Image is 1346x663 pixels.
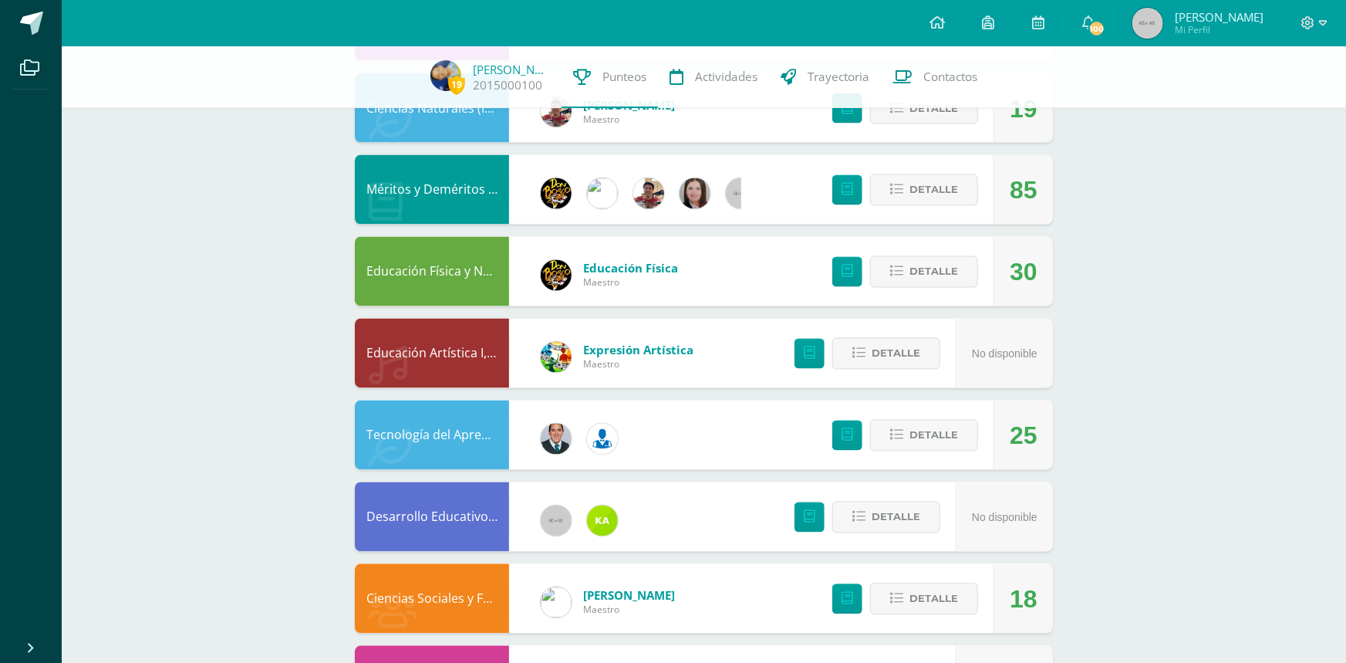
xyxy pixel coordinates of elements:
[541,96,572,127] img: cb93aa548b99414539690fcffb7d5efd.png
[473,62,550,77] a: [PERSON_NAME]
[832,502,940,533] button: Detalle
[633,178,664,209] img: cb93aa548b99414539690fcffb7d5efd.png
[602,69,646,85] span: Punteos
[1175,23,1263,36] span: Mi Perfil
[355,564,509,634] div: Ciencias Sociales y Formación Ciudadana e Interculturalidad
[541,178,572,209] img: eda3c0d1caa5ac1a520cf0290d7c6ae4.png
[1175,9,1263,25] span: [PERSON_NAME]
[583,276,678,289] span: Maestro
[473,77,542,93] a: 2015000100
[832,338,940,370] button: Detalle
[1088,20,1105,37] span: 100
[872,340,920,368] span: Detalle
[870,584,978,615] button: Detalle
[808,69,869,85] span: Trayectoria
[583,113,675,126] span: Maestro
[355,237,509,306] div: Educación Física y Natación
[587,424,618,455] img: 6ed6846fa57649245178fca9fc9a58dd.png
[680,178,710,209] img: 8af0450cf43d44e38c4a1497329761f3.png
[870,256,978,288] button: Detalle
[972,512,1037,524] span: No disponible
[541,587,572,618] img: 6dfd641176813817be49ede9ad67d1c4.png
[355,155,509,225] div: Méritos y Deméritos 2do. Básico "D"
[923,69,977,85] span: Contactos
[1010,238,1037,307] div: 30
[881,46,989,108] a: Contactos
[872,503,920,532] span: Detalle
[870,420,978,452] button: Detalle
[1010,156,1037,225] div: 85
[583,261,678,276] span: Educación Física
[769,46,881,108] a: Trayectoria
[355,319,509,388] div: Educación Artística I, Música y Danza
[1132,8,1163,39] img: 45x45
[909,94,958,123] span: Detalle
[695,69,757,85] span: Actividades
[583,604,675,617] span: Maestro
[870,93,978,124] button: Detalle
[658,46,769,108] a: Actividades
[562,46,658,108] a: Punteos
[541,424,572,455] img: 2306758994b507d40baaa54be1d4aa7e.png
[1010,74,1037,144] div: 19
[430,60,461,91] img: 54bd061dcccaf19a24e77d2dfcf1fddb.png
[583,588,675,604] span: [PERSON_NAME]
[909,421,958,450] span: Detalle
[1010,565,1037,634] div: 18
[583,358,693,371] span: Maestro
[541,506,572,536] img: 60x60
[726,178,757,209] img: 60x60
[583,343,693,358] span: Expresión Artística
[1010,401,1037,471] div: 25
[355,482,509,552] div: Desarrollo Educativo y Proyecto de Vida
[587,506,618,536] img: 80c6179f4b1d2e3660951566ef3c631f.png
[972,348,1037,360] span: No disponible
[541,260,572,291] img: eda3c0d1caa5ac1a520cf0290d7c6ae4.png
[448,75,465,94] span: 19
[541,342,572,373] img: 159e24a6ecedfdf8f489544946a573f0.png
[909,258,958,286] span: Detalle
[909,176,958,205] span: Detalle
[909,585,958,614] span: Detalle
[870,174,978,206] button: Detalle
[587,178,618,209] img: 6dfd641176813817be49ede9ad67d1c4.png
[355,401,509,470] div: Tecnología del Aprendizaje y la Comunicación (Informática)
